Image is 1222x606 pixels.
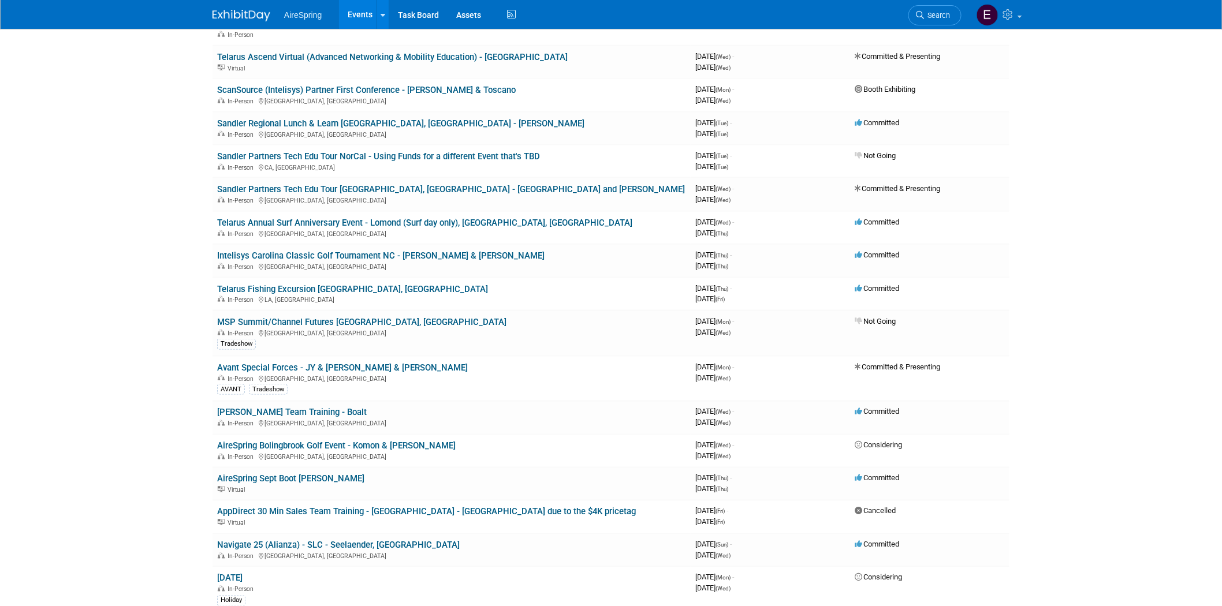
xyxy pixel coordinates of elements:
span: [DATE] [695,162,728,171]
span: (Thu) [716,263,728,270]
span: - [732,184,734,193]
span: In-Person [228,164,257,171]
span: (Mon) [716,575,731,581]
img: In-Person Event [218,296,225,302]
span: [DATE] [695,229,728,237]
span: (Wed) [716,586,731,592]
span: Booth Exhibiting [855,85,915,93]
span: (Thu) [716,230,728,237]
span: (Wed) [716,186,731,192]
span: [DATE] [695,218,734,226]
a: Telarus Ascend Virtual (Advanced Networking & Mobility Education) - [GEOGRAPHIC_DATA] [217,52,568,62]
span: (Wed) [716,409,731,416]
div: CA, [GEOGRAPHIC_DATA] [217,162,686,171]
span: - [730,118,732,127]
span: - [732,407,734,416]
span: (Wed) [716,553,731,559]
img: In-Person Event [218,131,225,137]
div: [GEOGRAPHIC_DATA], [GEOGRAPHIC_DATA] [217,418,686,428]
a: AireSpring Sept Boot [PERSON_NAME] [217,474,364,484]
span: (Wed) [716,65,731,71]
img: In-Person Event [218,454,225,459]
span: Cancelled [855,507,896,515]
span: [DATE] [695,250,732,259]
span: Committed [855,540,899,549]
span: (Wed) [716,443,731,449]
span: In-Person [228,420,257,428]
span: [DATE] [695,362,734,371]
span: - [732,85,734,93]
a: Intelisys Carolina Classic Golf Tournament NC - [PERSON_NAME] & [PERSON_NAME] [217,250,545,261]
span: Committed & Presenting [855,362,941,371]
span: - [732,218,734,226]
span: [DATE] [695,151,732,160]
span: In-Person [228,375,257,383]
span: (Thu) [716,286,728,292]
span: (Wed) [716,330,731,336]
span: (Thu) [716,476,728,482]
span: [DATE] [695,195,731,204]
span: In-Person [228,454,257,461]
img: In-Person Event [218,420,225,426]
span: (Sun) [716,542,728,548]
span: [DATE] [695,261,728,270]
span: [DATE] [695,441,734,450]
span: (Thu) [716,487,728,493]
span: (Fri) [716,296,725,302]
span: (Wed) [716,420,731,427]
span: AireSpring [284,10,322,20]
span: (Wed) [716,54,731,60]
span: Committed & Presenting [855,52,941,61]
a: Navigate 25 (Alianza) - SLC - Seelaender, [GEOGRAPHIC_DATA] [217,540,460,551]
span: (Wed) [716,219,731,226]
span: In-Person [228,197,257,204]
img: In-Person Event [218,197,225,203]
img: In-Person Event [218,586,225,592]
div: [GEOGRAPHIC_DATA], [GEOGRAPHIC_DATA] [217,452,686,461]
span: Virtual [228,65,248,72]
span: Considering [855,441,902,450]
span: [DATE] [695,85,734,93]
span: In-Person [228,263,257,271]
span: (Tue) [716,131,728,137]
a: [DATE] [217,573,243,583]
a: Sandler Partners Tech Edu Tour [GEOGRAPHIC_DATA], [GEOGRAPHIC_DATA] - [GEOGRAPHIC_DATA] and [PERS... [217,184,685,194]
div: [GEOGRAPHIC_DATA], [GEOGRAPHIC_DATA] [217,195,686,204]
span: [DATE] [695,96,731,104]
a: AireSpring Bolingbrook Golf Event - Komon & [PERSON_NAME] [217,441,456,451]
span: [DATE] [695,184,734,193]
div: [GEOGRAPHIC_DATA], [GEOGRAPHIC_DATA] [217,328,686,337]
img: In-Person Event [218,230,225,236]
span: Virtual [228,519,248,527]
div: LA, [GEOGRAPHIC_DATA] [217,294,686,304]
span: [DATE] [695,551,731,560]
span: (Wed) [716,375,731,381]
span: (Tue) [716,164,728,170]
img: In-Person Event [218,553,225,559]
span: [DATE] [695,373,731,382]
span: In-Person [228,553,257,560]
img: Virtual Event [218,487,225,492]
span: Search [924,11,951,20]
img: In-Person Event [218,164,225,170]
div: [GEOGRAPHIC_DATA], [GEOGRAPHIC_DATA] [217,96,686,105]
span: Considering [855,573,902,582]
span: [DATE] [695,540,732,549]
span: Not Going [855,151,896,160]
span: [DATE] [695,294,725,303]
span: (Thu) [716,252,728,259]
span: - [732,317,734,326]
span: - [727,507,728,515]
span: [DATE] [695,474,732,482]
span: [DATE] [695,118,732,127]
a: Telarus Fishing Excursion [GEOGRAPHIC_DATA], [GEOGRAPHIC_DATA] [217,284,488,294]
span: Committed [855,118,899,127]
span: [DATE] [695,328,731,336]
span: [DATE] [695,452,731,461]
img: In-Person Event [218,98,225,103]
img: Virtual Event [218,65,225,70]
span: In-Person [228,330,257,337]
span: (Fri) [716,519,725,526]
div: Tradeshow [217,339,256,349]
img: ExhibitDay [213,10,270,21]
